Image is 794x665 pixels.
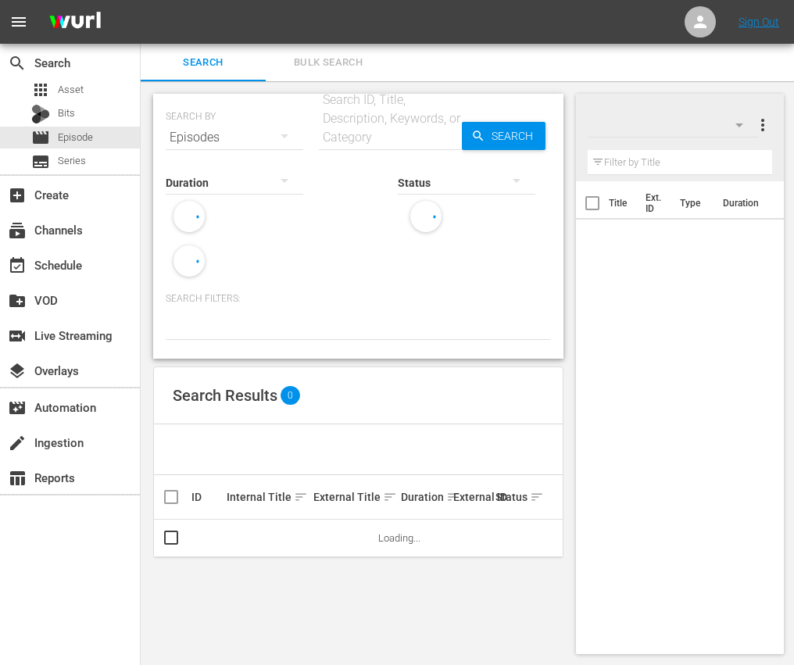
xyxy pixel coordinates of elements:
[31,152,50,171] span: Series
[8,434,27,452] span: Ingestion
[8,256,27,275] span: Schedule
[166,292,551,306] p: Search Filters:
[173,386,277,405] span: Search Results
[58,105,75,121] span: Bits
[38,4,113,41] img: ans4CAIJ8jUAAAAAAAAAAAAAAAAAAAAAAAAgQb4GAAAAAAAAAAAAAAAAAAAAAAAAJMjXAAAAAAAAAAAAAAAAAAAAAAAAgAT5G...
[8,291,27,310] span: VOD
[227,488,309,506] div: Internal Title
[58,82,84,98] span: Asset
[636,181,671,225] th: Ext. ID
[275,54,381,72] span: Bulk Search
[8,362,27,381] span: Overlays
[9,13,28,31] span: menu
[166,116,303,159] div: Episodes
[313,488,396,506] div: External Title
[8,399,27,417] span: Automation
[319,91,462,147] div: Search ID, Title, Description, Keywords, or Category
[462,122,545,150] button: Search
[453,491,491,503] div: External ID
[739,16,779,28] a: Sign Out
[485,122,545,150] span: Search
[671,181,714,225] th: Type
[753,106,772,144] button: more_vert
[31,80,50,99] span: Asset
[8,327,27,345] span: Live Streaming
[753,116,772,134] span: more_vert
[150,54,256,72] span: Search
[495,488,526,506] div: Status
[58,153,86,169] span: Series
[609,181,636,225] th: Title
[401,488,449,506] div: Duration
[8,221,27,240] span: Channels
[281,386,300,405] span: 0
[191,491,222,503] div: ID
[8,54,27,73] span: Search
[446,490,460,504] span: sort
[31,105,50,123] div: Bits
[383,490,397,504] span: sort
[8,469,27,488] span: Reports
[58,130,93,145] span: Episode
[8,186,27,205] span: Create
[378,532,420,544] span: Loading...
[31,128,50,147] span: Episode
[294,490,308,504] span: sort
